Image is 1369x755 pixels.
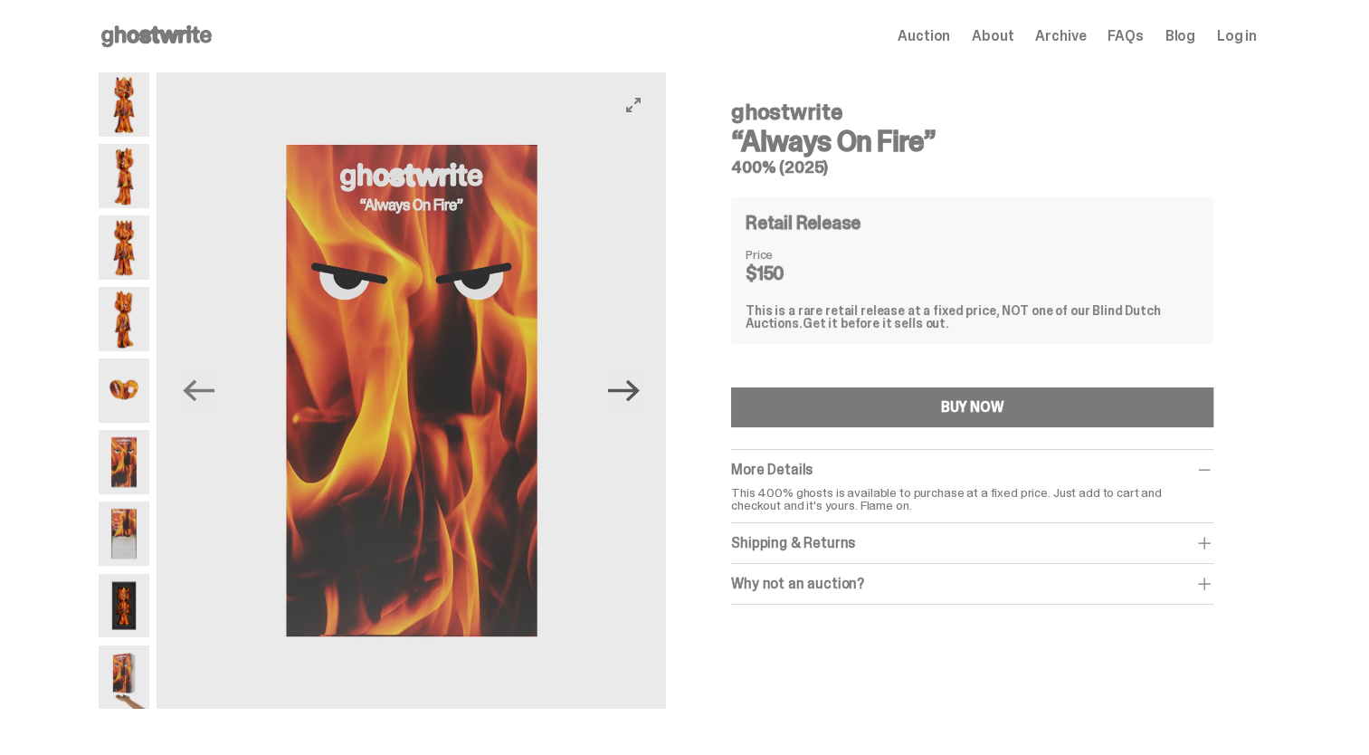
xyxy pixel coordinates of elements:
[898,29,950,43] a: Auction
[1217,29,1257,43] a: Log in
[746,248,836,261] dt: Price
[1165,29,1195,43] a: Blog
[731,159,1213,176] h5: 400% (2025)
[941,400,1004,415] div: BUY NOW
[99,502,149,566] img: Always-On-Fire---Website-Archive.2494X.png
[746,214,860,232] h4: Retail Release
[99,574,149,638] img: Always-On-Fire---Website-Archive.2497X.png
[604,371,644,411] button: Next
[99,645,149,710] img: Always-On-Fire---Website-Archive.2522XX.png
[731,486,1213,511] p: This 400% ghosts is available to purchase at a fixed price. Just add to cart and checkout and it'...
[99,144,149,208] img: Always-On-Fire---Website-Archive.2485X.png
[746,264,836,282] dd: $150
[731,460,813,479] span: More Details
[623,94,644,116] button: View full-screen
[972,29,1013,43] a: About
[99,215,149,280] img: Always-On-Fire---Website-Archive.2487X.png
[1108,29,1143,43] a: FAQs
[99,287,149,351] img: Always-On-Fire---Website-Archive.2489X.png
[1035,29,1086,43] a: Archive
[99,72,149,137] img: Always-On-Fire---Website-Archive.2484X.png
[99,430,149,494] img: Always-On-Fire---Website-Archive.2491X.png
[803,315,949,331] span: Get it before it sells out.
[178,371,218,411] button: Previous
[731,387,1213,427] button: BUY NOW
[731,127,1213,156] h3: “Always On Fire”
[731,534,1213,552] div: Shipping & Returns
[157,72,666,709] img: Always-On-Fire---Website-Archive.2491X.png
[99,358,149,423] img: Always-On-Fire---Website-Archive.2490X.png
[731,101,1213,123] h4: ghostwrite
[731,575,1213,593] div: Why not an auction?
[746,304,1199,330] div: This is a rare retail release at a fixed price, NOT one of our Blind Dutch Auctions.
